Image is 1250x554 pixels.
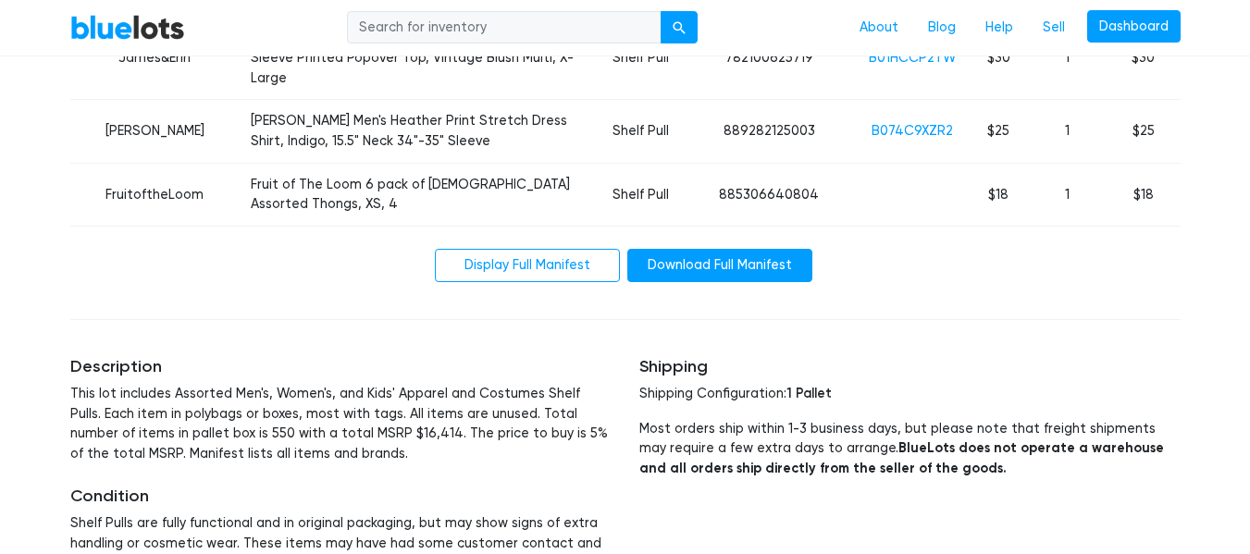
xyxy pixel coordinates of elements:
[869,50,956,66] a: B01HCCP2TW
[70,384,612,463] p: This lot includes Assorted Men's, Women's, and Kids' Apparel and Costumes Shelf Pulls. Each item ...
[70,14,185,41] a: BlueLots
[683,17,856,100] td: 782100625719
[786,385,832,401] span: 1 Pallet
[1107,100,1181,163] td: $25
[639,439,1164,476] strong: BlueLots does not operate a warehouse and all orders ship directly from the seller of the goods.
[599,163,683,226] td: Shelf Pull
[1028,163,1107,226] td: 1
[240,163,598,226] td: Fruit of The Loom 6 pack of [DEMOGRAPHIC_DATA] Assorted Thongs, XS, 4
[70,357,612,377] h5: Description
[347,11,662,44] input: Search for inventory
[913,10,971,45] a: Blog
[1028,10,1080,45] a: Sell
[971,10,1028,45] a: Help
[639,357,1181,377] h5: Shipping
[970,100,1028,163] td: $25
[1107,17,1181,100] td: $30
[1087,10,1181,43] a: Dashboard
[970,17,1028,100] td: $30
[70,163,241,226] td: FruitoftheLoom
[627,249,812,282] a: Download Full Manifest
[70,17,241,100] td: James&Erin
[683,100,856,163] td: 889282125003
[70,100,241,163] td: [PERSON_NAME]
[435,249,620,282] a: Display Full Manifest
[240,100,598,163] td: [PERSON_NAME] Men's Heather Print Stretch Dress Shirt, Indigo, 15.5" Neck 34"-35" Sleeve
[845,10,913,45] a: About
[683,163,856,226] td: 885306640804
[240,17,598,100] td: [PERSON_NAME] & [PERSON_NAME] Women's 3/4 Sleeve Printed Popover Top, Vintage Blush Multi, X-Large
[1107,163,1181,226] td: $18
[599,17,683,100] td: Shelf Pull
[1028,17,1107,100] td: 1
[639,384,1181,404] p: Shipping Configuration:
[970,163,1028,226] td: $18
[70,486,612,507] h5: Condition
[639,419,1181,479] p: Most orders ship within 1-3 business days, but please note that freight shipments may require a f...
[872,123,953,139] a: B074C9XZR2
[599,100,683,163] td: Shelf Pull
[1028,100,1107,163] td: 1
